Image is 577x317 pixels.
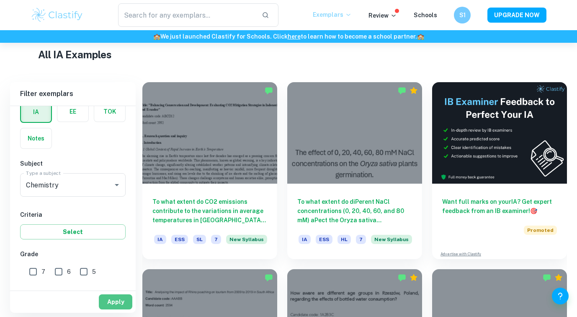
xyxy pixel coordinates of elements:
span: 7 [41,267,45,276]
img: Clastify logo [31,7,84,23]
img: Marked [265,273,273,282]
h6: We just launched Clastify for Schools. Click to learn how to become a school partner. [2,32,575,41]
div: Starting from the May 2026 session, the ESS IA requirements have changed. We created this exempla... [371,235,412,249]
h6: Grade [20,249,126,259]
a: Want full marks on yourIA? Get expert feedback from an IB examiner!PromotedAdvertise with Clastify [432,82,567,259]
button: UPGRADE NOW [487,8,546,23]
span: ESS [171,235,188,244]
span: 6 [67,267,71,276]
img: Marked [543,273,551,282]
a: here [288,33,301,40]
img: Marked [398,273,406,282]
span: 4 [41,287,46,296]
span: 🎯 [530,208,537,214]
button: EE [57,101,88,122]
span: 7 [356,235,366,244]
span: SL [193,235,206,244]
a: To what extent do CO2 emissions contribute to the variations in average temperatures in [GEOGRAPH... [142,82,277,259]
span: New Syllabus [371,235,412,244]
span: New Syllabus [226,235,267,244]
h6: Criteria [20,210,126,219]
a: Schools [414,12,437,18]
div: Starting from the May 2026 session, the ESS IA requirements have changed. We created this exempla... [226,235,267,249]
span: ESS [316,235,332,244]
button: S1 [454,7,471,23]
button: IA [21,102,51,122]
button: TOK [94,101,125,122]
button: Notes [21,128,52,148]
h6: To what extent do diPerent NaCl concentrations (0, 20, 40, 60, and 80 mM) aPect the Oryza sativa ... [297,197,412,225]
a: Advertise with Clastify [440,251,481,257]
h6: Subject [20,159,126,168]
img: Marked [398,86,406,95]
h6: Filter exemplars [10,82,136,106]
span: HL [337,235,351,244]
span: 5 [92,267,96,276]
label: Type a subject [26,169,61,177]
span: 2 [93,287,96,296]
button: Help and Feedback [552,288,569,304]
button: Open [111,179,123,191]
span: Promoted [524,226,557,235]
a: To what extent do diPerent NaCl concentrations (0, 20, 40, 60, and 80 mM) aPect the Oryza sativa ... [287,82,422,259]
div: Premium [410,273,418,282]
div: Premium [554,273,563,282]
span: 1 [118,287,120,296]
h6: S1 [458,10,467,20]
span: 🏫 [153,33,160,40]
h6: To what extent do CO2 emissions contribute to the variations in average temperatures in [GEOGRAPH... [152,197,267,225]
span: 7 [211,235,221,244]
h1: All IA Examples [38,47,539,62]
span: IA [299,235,311,244]
div: Premium [410,86,418,95]
span: IA [154,235,166,244]
img: Marked [265,86,273,95]
span: 3 [67,287,71,296]
input: Search for any exemplars... [118,3,255,27]
button: Select [20,224,126,239]
p: Exemplars [313,10,352,19]
p: Review [368,11,397,20]
span: 🏫 [417,33,424,40]
img: Thumbnail [432,82,567,184]
button: Apply [99,294,132,309]
h6: Want full marks on your IA ? Get expert feedback from an IB examiner! [442,197,557,216]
